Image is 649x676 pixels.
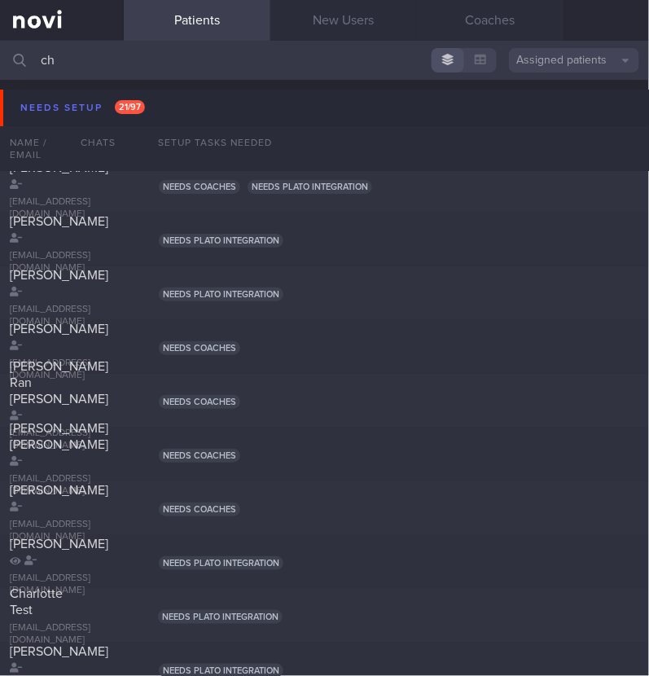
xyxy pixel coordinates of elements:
[159,556,283,570] span: Needs plato integration
[10,250,115,274] div: [EMAIL_ADDRESS][DOMAIN_NAME]
[10,269,108,282] span: [PERSON_NAME]
[10,196,115,221] div: [EMAIL_ADDRESS][DOMAIN_NAME]
[10,360,108,406] span: [PERSON_NAME] Ran [PERSON_NAME]
[10,538,108,551] span: [PERSON_NAME]
[159,449,240,463] span: Needs coaches
[159,180,240,194] span: Needs coaches
[10,645,108,658] span: [PERSON_NAME]
[10,484,108,497] span: [PERSON_NAME]
[16,97,149,119] div: Needs setup
[10,519,115,543] div: [EMAIL_ADDRESS][DOMAIN_NAME]
[158,610,283,624] span: Needs plato integration
[10,304,115,328] div: [EMAIL_ADDRESS][DOMAIN_NAME]
[10,215,108,228] span: [PERSON_NAME]
[159,288,283,301] span: Needs plato integration
[10,622,114,647] div: [EMAIL_ADDRESS][DOMAIN_NAME]
[159,503,240,516] span: Needs coaches
[509,48,639,72] button: Assigned patients
[159,395,240,409] span: Needs coaches
[10,587,63,617] span: Charlotte Test
[10,323,108,336] span: [PERSON_NAME]
[159,341,240,355] span: Needs coaches
[159,234,283,248] span: Needs plato integration
[148,126,649,159] div: Setup tasks needed
[115,100,145,114] span: 21 / 97
[10,573,115,597] div: [EMAIL_ADDRESS][DOMAIN_NAME]
[248,180,372,194] span: Needs plato integration
[10,422,108,451] span: [PERSON_NAME] [PERSON_NAME]
[59,126,124,159] div: Chats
